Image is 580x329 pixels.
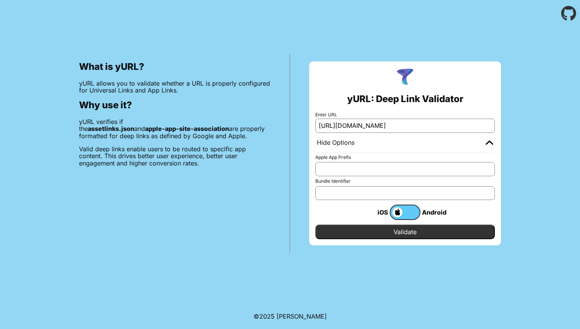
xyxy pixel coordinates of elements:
[347,94,463,104] h2: yURL: Deep Link Validator
[79,80,270,94] p: yURL allows you to validate whether a URL is properly configured for Universal Links and App Links.
[79,145,270,167] p: Valid deep links enable users to be routed to specific app content. This drives better user exper...
[259,312,275,320] span: 2025
[254,304,327,329] footer: ©
[315,119,495,132] input: e.g. https://app.chayev.com/xyx
[317,139,354,147] div: Hide Options
[315,179,495,184] label: Bundle Identifier
[315,112,495,117] label: Enter URL
[88,125,134,132] b: assetlinks.json
[79,100,270,111] h2: Why use it?
[359,207,390,217] div: iOS
[79,118,270,139] p: yURL verifies if the and are properly formatted for deep links as defined by Google and Apple.
[315,225,495,239] input: Validate
[486,140,493,145] img: chevron
[420,207,451,217] div: Android
[395,68,415,88] img: yURL Logo
[79,61,270,72] h2: What is yURL?
[315,155,495,160] label: Apple App Prefix
[145,125,229,132] b: apple-app-site-association
[277,312,327,320] a: Michael Ibragimchayev's Personal Site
